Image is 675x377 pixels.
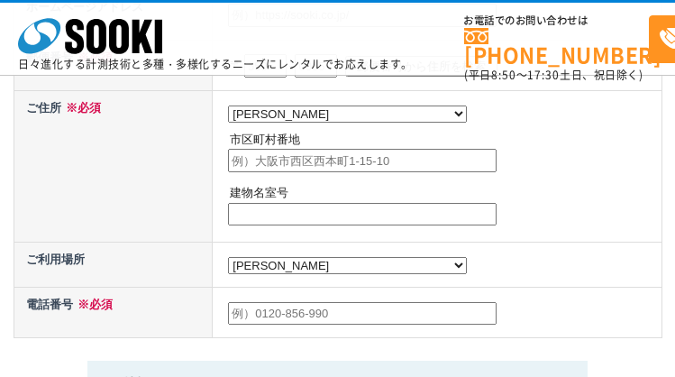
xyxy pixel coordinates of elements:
[14,90,213,242] th: ご住所
[230,184,657,203] p: 建物名室号
[464,28,649,65] a: [PHONE_NUMBER]
[230,131,657,150] p: 市区町村番地
[464,15,649,26] span: お電話でのお問い合わせは
[228,257,467,274] select: /* 20250204 MOD ↑ */ /* 20241122 MOD ↑ */
[14,243,213,288] th: ご利用場所
[464,67,643,83] span: (平日 ～ 土日、祝日除く)
[228,302,497,326] input: 例）0120-856-990
[228,149,497,172] input: 例）大阪市西区西本町1-15-10
[491,67,516,83] span: 8:50
[18,59,413,69] p: 日々進化する計測技術と多種・多様化するニーズにレンタルでお応えします。
[73,298,113,311] span: ※必須
[14,287,213,337] th: 電話番号
[527,67,560,83] span: 17:30
[61,101,101,115] span: ※必須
